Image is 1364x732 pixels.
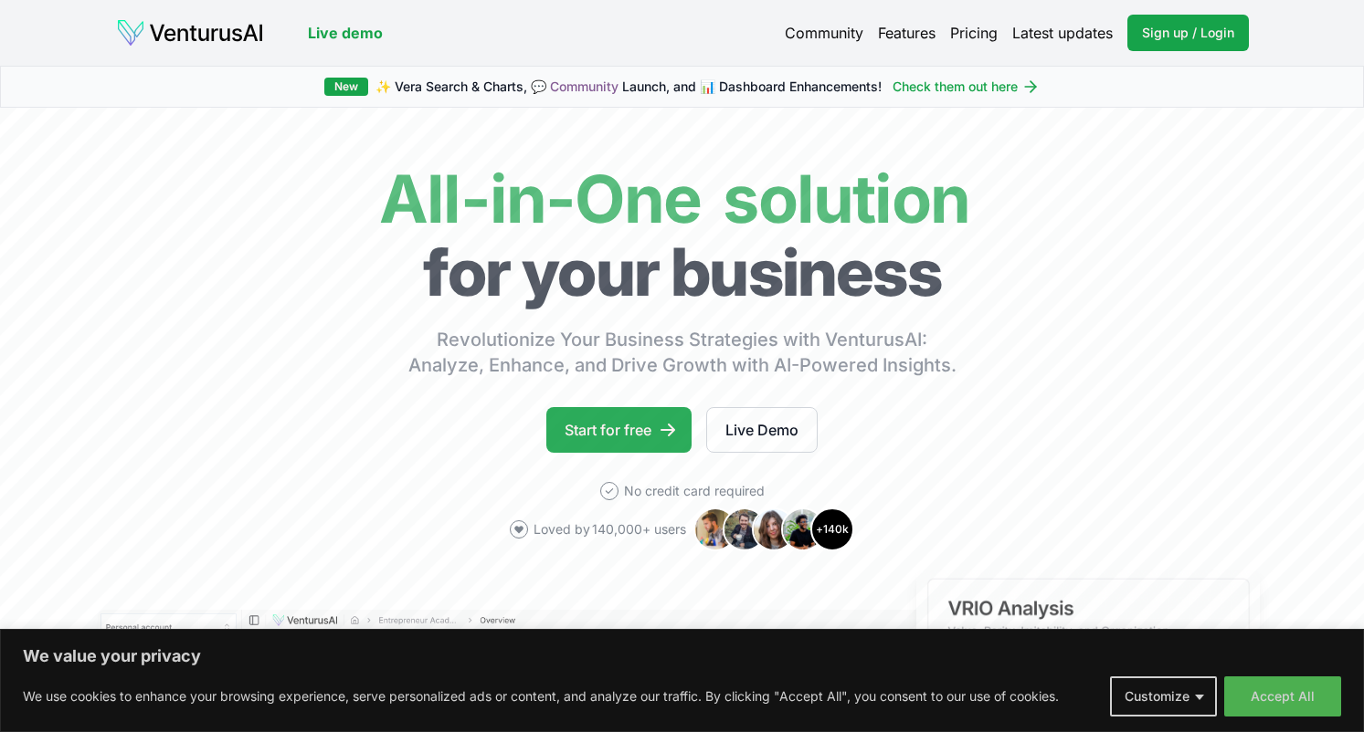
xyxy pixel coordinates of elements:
a: Community [785,22,863,44]
img: Avatar 2 [723,507,767,551]
button: Customize [1110,676,1217,716]
a: Live demo [308,22,383,44]
a: Live Demo [706,407,818,453]
a: Features [878,22,936,44]
a: Pricing [950,22,998,44]
a: Sign up / Login [1127,15,1249,51]
span: ✨ Vera Search & Charts, 💬 Launch, and 📊 Dashboard Enhancements! [375,78,882,96]
img: Avatar 1 [693,507,737,551]
img: Avatar 4 [781,507,825,551]
img: logo [116,18,264,47]
a: Check them out here [893,78,1040,96]
p: We use cookies to enhance your browsing experience, serve personalized ads or content, and analyz... [23,685,1059,707]
span: Sign up / Login [1142,24,1234,42]
a: Community [550,78,619,94]
button: Accept All [1224,676,1341,716]
a: Latest updates [1012,22,1113,44]
p: We value your privacy [23,645,1341,667]
div: New [324,78,368,96]
a: Start for free [546,407,692,453]
img: Avatar 3 [752,507,796,551]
